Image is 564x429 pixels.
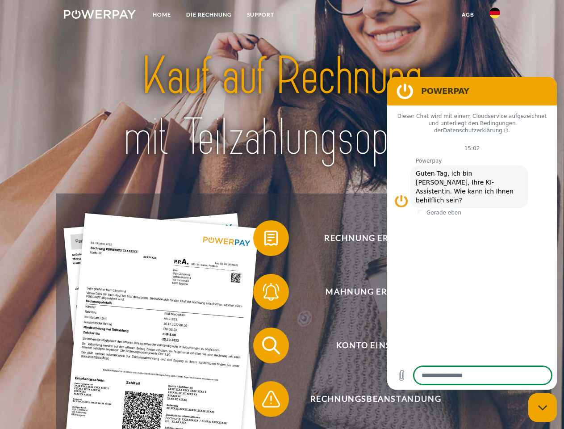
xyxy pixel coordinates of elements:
img: logo-powerpay-white.svg [64,10,136,19]
button: Mahnung erhalten? [253,274,485,310]
img: de [489,8,500,18]
iframe: Messaging-Fenster [387,77,557,390]
iframe: Schaltfläche zum Öffnen des Messaging-Fensters; Konversation läuft [528,393,557,422]
a: SUPPORT [239,7,282,23]
button: Rechnungsbeanstandung [253,381,485,417]
a: agb [454,7,482,23]
img: title-powerpay_de.svg [85,43,479,171]
img: qb_bell.svg [260,281,282,303]
img: qb_search.svg [260,334,282,357]
a: Home [145,7,179,23]
img: qb_bill.svg [260,227,282,249]
span: Rechnung erhalten? [266,220,485,256]
span: Konto einsehen [266,328,485,363]
a: DIE RECHNUNG [179,7,239,23]
span: Mahnung erhalten? [266,274,485,310]
button: Rechnung erhalten? [253,220,485,256]
button: Konto einsehen [253,328,485,363]
img: qb_warning.svg [260,388,282,410]
span: Rechnungsbeanstandung [266,381,485,417]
